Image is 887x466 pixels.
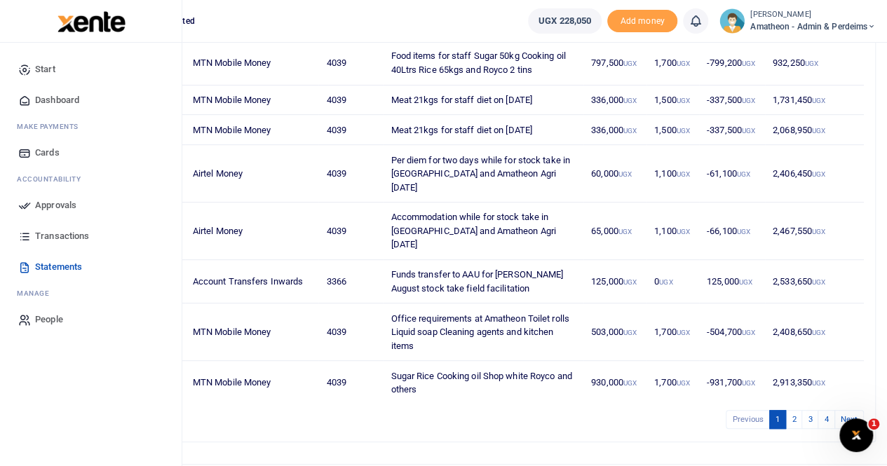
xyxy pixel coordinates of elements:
td: 1,500 [646,115,699,145]
img: logo-large [57,11,126,32]
td: Per diem for two days while for stock take in [GEOGRAPHIC_DATA] and Amatheon Agri [DATE] [383,145,583,203]
li: Wallet ballance [522,8,607,34]
td: 4039 [318,303,383,361]
td: 2,068,950 [765,115,864,145]
small: UGX [676,228,689,235]
td: MTN Mobile Money [185,303,319,361]
a: Statements [11,252,170,282]
small: UGX [742,379,755,387]
td: 0 [646,260,699,303]
td: 4039 [318,85,383,116]
a: profile-user [PERSON_NAME] Amatheon - Admin & Perdeims [719,8,876,34]
small: UGX [739,278,752,286]
a: People [11,304,170,335]
div: Showing 1 to 10 of 34 entries [65,409,393,430]
td: 4039 [318,115,383,145]
td: Accommodation while for stock take in [GEOGRAPHIC_DATA] and Amatheon Agri [DATE] [383,203,583,260]
td: Meat 21kgs for staff diet on [DATE] [383,85,583,116]
span: Dashboard [35,93,79,107]
span: 1 [868,418,879,430]
td: 1,500 [646,85,699,116]
small: UGX [618,228,632,235]
td: 2,533,650 [765,260,864,303]
small: UGX [737,170,750,178]
span: Cards [35,146,60,160]
small: UGX [623,278,637,286]
td: -337,500 [699,115,765,145]
td: 60,000 [583,145,646,203]
li: M [11,116,170,137]
td: MTN Mobile Money [185,41,319,85]
small: UGX [618,170,632,178]
small: UGX [812,329,825,336]
td: 2,408,650 [765,303,864,361]
td: 2,913,350 [765,361,864,404]
small: UGX [623,127,637,135]
a: UGX 228,050 [528,8,602,34]
small: UGX [623,329,637,336]
a: Next [834,410,864,429]
li: Toup your wallet [607,10,677,33]
small: UGX [676,379,689,387]
small: UGX [805,60,818,67]
a: Add money [607,15,677,25]
td: Funds transfer to AAU for [PERSON_NAME] August stock take field facilitation [383,260,583,303]
small: UGX [737,228,750,235]
span: countability [27,174,81,184]
td: 930,000 [583,361,646,404]
td: 125,000 [583,260,646,303]
td: 1,700 [646,361,699,404]
td: MTN Mobile Money [185,361,319,404]
span: Approvals [35,198,76,212]
small: UGX [659,278,672,286]
td: -66,100 [699,203,765,260]
td: -337,500 [699,85,765,116]
td: 125,000 [699,260,765,303]
td: 932,250 [765,41,864,85]
td: 2,467,550 [765,203,864,260]
span: anage [24,288,50,299]
small: UGX [812,97,825,104]
small: UGX [623,97,637,104]
small: UGX [676,127,689,135]
td: MTN Mobile Money [185,115,319,145]
span: Transactions [35,229,89,243]
td: MTN Mobile Money [185,85,319,116]
small: UGX [812,379,825,387]
td: 1,700 [646,303,699,361]
small: UGX [676,170,689,178]
td: 1,731,450 [765,85,864,116]
small: [PERSON_NAME] [750,9,876,21]
span: Start [35,62,55,76]
td: Account Transfers Inwards [185,260,319,303]
a: Transactions [11,221,170,252]
span: Add money [607,10,677,33]
td: 4039 [318,361,383,404]
td: Airtel Money [185,203,319,260]
small: UGX [742,127,755,135]
small: UGX [812,170,825,178]
a: Approvals [11,190,170,221]
td: Airtel Money [185,145,319,203]
td: 2,406,450 [765,145,864,203]
td: 336,000 [583,115,646,145]
span: ake Payments [24,121,79,132]
a: logo-small logo-large logo-large [56,15,126,26]
small: UGX [742,97,755,104]
a: Cards [11,137,170,168]
td: Food items for staff Sugar 50kg Cooking oil 40Ltrs Rice 65kgs and Royco 2 tins [383,41,583,85]
td: -799,200 [699,41,765,85]
td: 4039 [318,203,383,260]
span: Amatheon - Admin & Perdeims [750,20,876,33]
td: 1,700 [646,41,699,85]
small: UGX [742,60,755,67]
td: -504,700 [699,303,765,361]
td: 503,000 [583,303,646,361]
li: M [11,282,170,304]
td: Sugar Rice Cooking oil Shop white Royco and others [383,361,583,404]
a: Start [11,54,170,85]
small: UGX [623,60,637,67]
small: UGX [812,278,825,286]
td: 797,500 [583,41,646,85]
span: UGX 228,050 [539,14,591,28]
